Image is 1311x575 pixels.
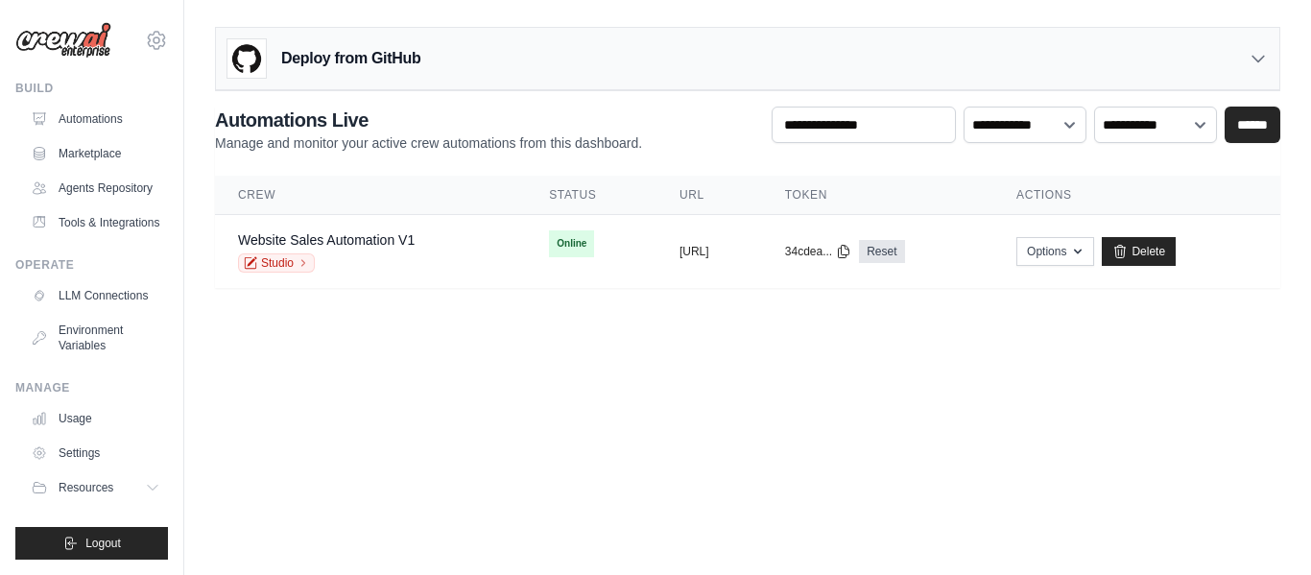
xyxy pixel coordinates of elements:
img: Logo [15,22,111,59]
span: Resources [59,480,113,495]
a: Website Sales Automation V1 [238,232,415,248]
span: Logout [85,536,121,551]
button: Logout [15,527,168,560]
th: Status [526,176,656,215]
th: Token [762,176,993,215]
span: Online [549,230,594,257]
a: Marketplace [23,138,168,169]
a: Tools & Integrations [23,207,168,238]
button: 34cdea... [785,244,851,259]
a: Delete [1102,237,1176,266]
th: URL [656,176,762,215]
img: GitHub Logo [227,39,266,78]
a: Agents Repository [23,173,168,204]
p: Manage and monitor your active crew automations from this dashboard. [215,133,642,153]
div: Manage [15,380,168,395]
a: LLM Connections [23,280,168,311]
a: Studio [238,253,315,273]
a: Environment Variables [23,315,168,361]
th: Crew [215,176,526,215]
a: Usage [23,403,168,434]
h2: Automations Live [215,107,642,133]
button: Options [1016,237,1094,266]
th: Actions [993,176,1280,215]
h3: Deploy from GitHub [281,47,420,70]
a: Reset [859,240,904,263]
button: Resources [23,472,168,503]
div: Build [15,81,168,96]
div: Operate [15,257,168,273]
a: Settings [23,438,168,468]
a: Automations [23,104,168,134]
